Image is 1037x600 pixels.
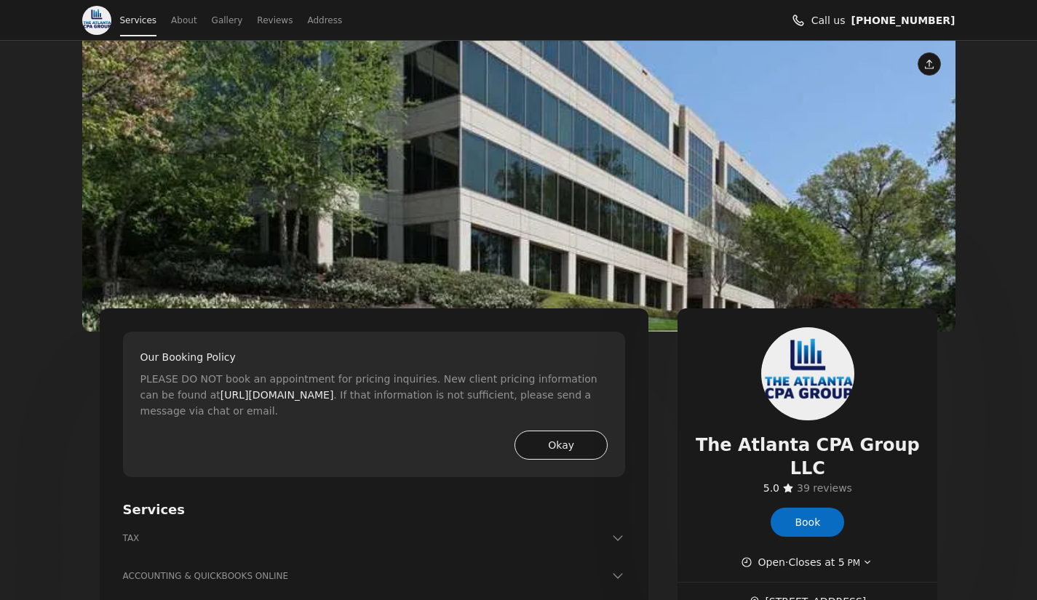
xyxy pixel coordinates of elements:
span: ​ [797,480,852,496]
span: 39 reviews [797,482,852,494]
span: Call us [811,12,846,28]
span: 5.0 stars out of 5 [763,482,779,494]
a: 39 reviews [797,480,852,496]
a: Show all photos [82,41,955,332]
a: About [171,10,196,31]
span: PM [845,558,860,568]
a: Book [771,508,844,537]
a: https://atlcpagroup.com/service-pricing/ (Opens in a new window) [220,387,334,403]
div: View photo [82,41,955,332]
a: Gallery [212,10,243,31]
img: The Atlanta CPA Group LLC logo [761,327,854,420]
a: Address [307,10,342,31]
h3: TAX [123,531,608,545]
img: The Atlanta CPA Group LLC logo [82,6,111,35]
span: The Atlanta CPA Group LLC [695,433,920,480]
h3: ACCOUNTING & QUICKBOOKS ONLINE [123,569,608,583]
h2: Services [123,500,626,519]
span: Open · Closes at [758,554,861,570]
span: 5 [838,556,845,568]
button: TAX [123,531,626,545]
button: Share this page [918,52,941,76]
span: Book [795,514,820,530]
button: Show working hours [741,554,875,570]
button: ACCOUNTING & QUICKBOOKS ONLINE [123,569,626,583]
button: Okay [514,431,608,460]
a: Reviews [257,10,293,31]
span: PLEASE DO NOT book an appointment for pricing inquiries. New client pricing information can be fo... [140,371,608,419]
span: Our Booking Policy [140,349,236,365]
span: ​ [763,480,779,496]
a: Services [120,10,157,31]
a: Call us (678) 235-4060 [851,12,955,28]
